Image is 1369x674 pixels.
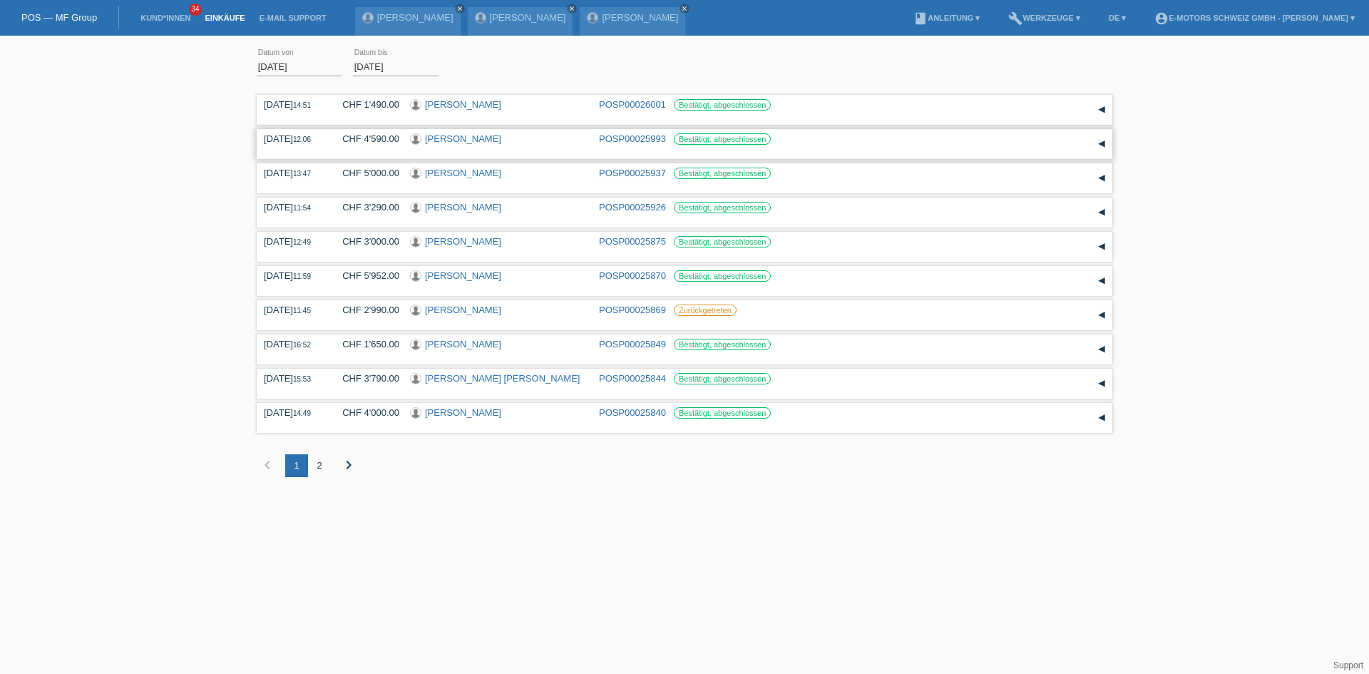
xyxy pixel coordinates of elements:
div: [DATE] [264,168,321,178]
div: [DATE] [264,339,321,349]
div: auf-/zuklappen [1091,99,1112,121]
a: [PERSON_NAME] [425,339,501,349]
div: [DATE] [264,270,321,281]
a: POSP00026001 [599,99,666,110]
i: book [913,11,928,26]
label: Bestätigt, abgeschlossen [674,236,771,247]
div: auf-/zuklappen [1091,168,1112,189]
a: bookAnleitung ▾ [906,14,987,22]
div: CHF 5'000.00 [332,168,399,178]
label: Zurückgetreten [674,305,737,316]
a: POSP00025840 [599,407,666,418]
a: close [680,4,689,14]
i: chevron_left [259,456,276,474]
div: auf-/zuklappen [1091,305,1112,326]
a: POSP00025870 [599,270,666,281]
div: auf-/zuklappen [1091,373,1112,394]
div: CHF 3'290.00 [332,202,399,213]
i: build [1008,11,1022,26]
a: [PERSON_NAME] [425,407,501,418]
div: auf-/zuklappen [1091,270,1112,292]
div: CHF 2'990.00 [332,305,399,315]
span: 14:51 [293,101,311,109]
a: DE ▾ [1102,14,1133,22]
span: 13:47 [293,170,311,178]
div: 2 [308,454,331,477]
div: auf-/zuklappen [1091,236,1112,257]
a: [PERSON_NAME] [377,12,453,23]
a: [PERSON_NAME] [425,236,501,247]
label: Bestätigt, abgeschlossen [674,270,771,282]
i: close [456,5,463,12]
div: [DATE] [264,407,321,418]
i: chevron_right [340,456,357,474]
div: CHF 4'000.00 [332,407,399,418]
div: CHF 3'790.00 [332,373,399,384]
a: [PERSON_NAME] [425,168,501,178]
div: auf-/zuklappen [1091,133,1112,155]
a: POSP00025993 [599,133,666,144]
a: [PERSON_NAME] [425,133,501,144]
div: auf-/zuklappen [1091,202,1112,223]
label: Bestätigt, abgeschlossen [674,133,771,145]
a: [PERSON_NAME] [PERSON_NAME] [425,373,580,384]
div: [DATE] [264,99,321,110]
a: [PERSON_NAME] [425,99,501,110]
a: close [455,4,465,14]
a: [PERSON_NAME] [425,305,501,315]
div: auf-/zuklappen [1091,339,1112,360]
div: CHF 1'650.00 [332,339,399,349]
div: CHF 5'952.00 [332,270,399,281]
span: 16:52 [293,341,311,349]
label: Bestätigt, abgeschlossen [674,99,771,111]
a: E-Mail Support [252,14,334,22]
span: 11:45 [293,307,311,315]
a: [PERSON_NAME] [425,270,501,281]
label: Bestätigt, abgeschlossen [674,373,771,384]
div: [DATE] [264,236,321,247]
label: Bestätigt, abgeschlossen [674,407,771,419]
a: Einkäufe [198,14,252,22]
a: close [567,4,577,14]
a: Kund*innen [133,14,198,22]
label: Bestätigt, abgeschlossen [674,202,771,213]
a: POSP00025844 [599,373,666,384]
a: buildWerkzeuge ▾ [1001,14,1087,22]
i: close [568,5,575,12]
div: [DATE] [264,373,321,384]
span: 11:59 [293,272,311,280]
div: [DATE] [264,202,321,213]
a: POSP00025875 [599,236,666,247]
div: CHF 1'490.00 [332,99,399,110]
a: [PERSON_NAME] [490,12,566,23]
div: CHF 4'590.00 [332,133,399,144]
div: [DATE] [264,133,321,144]
div: 1 [285,454,308,477]
label: Bestätigt, abgeschlossen [674,168,771,179]
span: 15:53 [293,375,311,383]
span: 11:54 [293,204,311,212]
div: CHF 3'000.00 [332,236,399,247]
label: Bestätigt, abgeschlossen [674,339,771,350]
i: close [681,5,688,12]
a: POS — MF Group [21,12,97,23]
span: 34 [189,4,202,16]
a: [PERSON_NAME] [425,202,501,213]
span: 12:49 [293,238,311,246]
span: 12:06 [293,136,311,143]
a: POSP00025869 [599,305,666,315]
div: auf-/zuklappen [1091,407,1112,429]
a: [PERSON_NAME] [602,12,678,23]
a: account_circleE-Motors Schweiz GmbH - [PERSON_NAME] ▾ [1147,14,1362,22]
a: POSP00025926 [599,202,666,213]
a: POSP00025849 [599,339,666,349]
i: account_circle [1154,11,1169,26]
span: 14:49 [293,409,311,417]
a: Support [1333,660,1363,670]
div: [DATE] [264,305,321,315]
a: POSP00025937 [599,168,666,178]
